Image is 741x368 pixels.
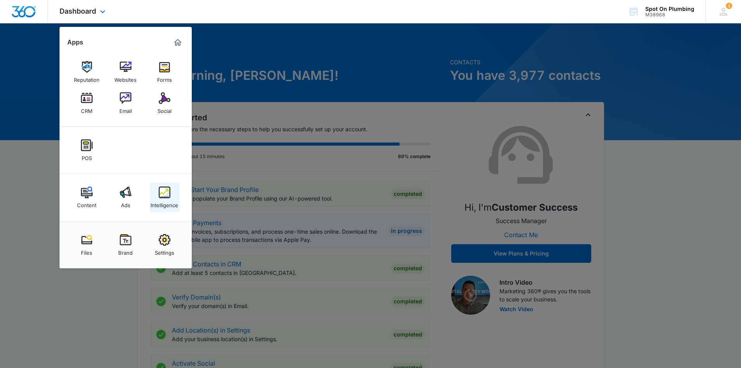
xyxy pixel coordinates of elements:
[67,39,83,46] h2: Apps
[150,57,179,87] a: Forms
[111,88,140,118] a: Email
[72,136,102,165] a: POS
[72,183,102,212] a: Content
[77,198,96,208] div: Content
[114,73,137,83] div: Websites
[118,246,133,256] div: Brand
[150,88,179,118] a: Social
[158,104,172,114] div: Social
[151,198,178,208] div: Intelligence
[119,104,132,114] div: Email
[60,7,96,15] span: Dashboard
[82,151,92,161] div: POS
[72,88,102,118] a: CRM
[150,230,179,260] a: Settings
[150,183,179,212] a: Intelligence
[111,57,140,87] a: Websites
[172,36,184,49] a: Marketing 360® Dashboard
[111,183,140,212] a: Ads
[157,73,172,83] div: Forms
[121,198,130,208] div: Ads
[155,246,174,256] div: Settings
[72,230,102,260] a: Files
[645,12,694,18] div: account id
[81,104,93,114] div: CRM
[72,57,102,87] a: Reputation
[645,6,694,12] div: account name
[81,246,92,256] div: Files
[726,3,732,9] div: notifications count
[74,73,100,83] div: Reputation
[726,3,732,9] span: 1
[111,230,140,260] a: Brand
